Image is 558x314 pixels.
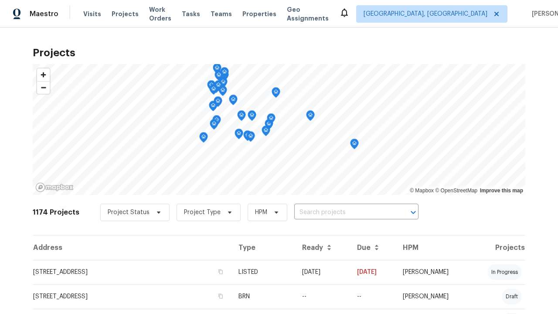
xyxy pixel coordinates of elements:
th: Type [231,235,295,260]
div: Map marker [237,110,246,124]
span: Teams [211,10,232,18]
div: Map marker [213,63,221,77]
span: HPM [255,208,267,217]
div: Map marker [209,101,218,114]
td: [DATE] [350,260,396,284]
div: Map marker [262,126,270,139]
a: OpenStreetMap [435,188,477,194]
div: Map marker [272,87,280,101]
div: Map marker [209,84,218,98]
span: Tasks [182,11,200,17]
h2: Projects [33,48,525,57]
td: [STREET_ADDRESS] [33,284,231,309]
div: Map marker [214,70,223,84]
div: Map marker [350,139,359,152]
td: Resale COE 2025-09-23T00:00:00.000Z [350,284,396,309]
span: Projects [112,10,139,18]
div: Map marker [199,132,208,146]
th: Projects [470,235,525,260]
div: Map marker [212,115,221,129]
span: Work Orders [149,5,171,23]
div: Map marker [218,85,227,99]
h2: 1174 Projects [33,208,79,217]
button: Zoom out [37,81,50,94]
td: BRN [231,284,295,309]
th: Due [350,235,396,260]
div: draft [502,289,521,304]
a: Mapbox homepage [35,182,74,192]
th: HPM [396,235,470,260]
span: Project Status [108,208,150,217]
div: Map marker [243,130,252,144]
span: Geo Assignments [287,5,329,23]
span: Maestro [30,10,58,18]
span: Project Type [184,208,221,217]
div: in progress [488,264,521,280]
button: Zoom in [37,68,50,81]
div: Map marker [220,67,229,81]
div: Map marker [246,131,255,145]
td: [STREET_ADDRESS] [33,260,231,284]
td: [DATE] [295,260,350,284]
div: Map marker [248,110,256,124]
td: -- [295,284,350,309]
button: Open [407,206,419,218]
canvas: Map [33,64,525,195]
div: Map marker [306,110,315,124]
th: Address [33,235,231,260]
td: [PERSON_NAME] [396,284,470,309]
td: LISTED [231,260,295,284]
button: Copy Address [217,268,225,276]
span: Properties [242,10,276,18]
td: [PERSON_NAME] [396,260,470,284]
a: Improve this map [480,188,523,194]
div: Map marker [267,113,276,127]
div: Map marker [210,119,218,133]
button: Copy Address [217,292,225,300]
div: Map marker [229,95,238,108]
a: Mapbox [410,188,434,194]
div: Map marker [219,77,228,91]
div: Map marker [214,96,222,110]
div: Map marker [214,80,223,94]
div: Map marker [265,119,273,133]
div: Map marker [207,80,216,94]
div: Map marker [235,129,243,142]
input: Search projects [294,206,394,219]
span: [GEOGRAPHIC_DATA], [GEOGRAPHIC_DATA] [364,10,487,18]
div: Map marker [212,82,221,96]
th: Ready [295,235,350,260]
span: Visits [83,10,101,18]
